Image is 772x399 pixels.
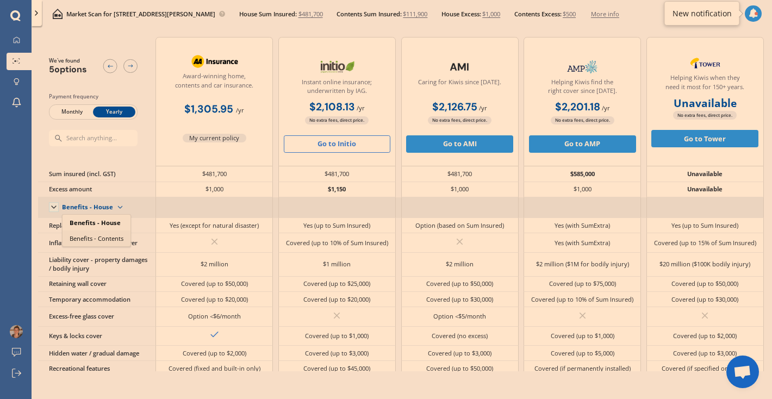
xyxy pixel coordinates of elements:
[70,234,123,242] span: Benefits - Contents
[38,253,155,277] div: Liability cover - property damages / bodily injury
[531,78,633,99] div: Helping Kiwis find the right cover since [DATE].
[38,307,155,326] div: Excess-free glass cover
[337,10,402,18] span: Contents Sum Insured:
[38,346,155,361] div: Hidden water / gradual damage
[70,219,121,227] span: Benefits - House
[524,182,641,197] div: $1,000
[426,279,493,288] div: Covered (up to $50,000)
[305,116,369,124] span: No extra fees, direct price.
[278,166,396,182] div: $481,700
[303,364,370,373] div: Covered (up to $45,000)
[662,364,749,373] div: Covered (if specified on policy)
[38,361,155,376] div: Recreational features
[673,8,732,19] div: New notification
[201,260,228,269] div: $2 million
[646,182,764,197] div: Unavailable
[654,239,756,247] div: Covered (up to 15% of Sum Insured)
[49,64,87,75] span: 5 options
[38,277,155,292] div: Retaining wall cover
[534,364,631,373] div: Covered (if permanently installed)
[415,221,504,230] div: Option (based on Sum Insured)
[305,332,369,340] div: Covered (up to $1,000)
[529,135,636,153] button: Go to AMP
[432,332,488,340] div: Covered (no excess)
[428,349,491,358] div: Covered (up to $3,000)
[357,104,365,112] span: / yr
[551,332,614,340] div: Covered (up to $1,000)
[673,332,737,340] div: Covered (up to $2,000)
[155,166,273,182] div: $481,700
[549,279,616,288] div: Covered (up to $75,000)
[431,56,489,78] img: AMI-text-1.webp
[433,312,486,321] div: Option <$5/month
[170,221,259,230] div: Yes (except for natural disaster)
[673,349,737,358] div: Covered (up to $3,000)
[676,52,734,74] img: Tower.webp
[646,166,764,182] div: Unavailable
[482,10,500,18] span: $1,000
[441,10,481,18] span: House Excess:
[303,221,370,230] div: Yes (up to Sum Insured)
[651,130,758,147] button: Go to Tower
[181,295,248,304] div: Covered (up to $20,000)
[65,134,154,142] input: Search anything...
[169,364,260,373] div: Covered (fixed and built-in only)
[51,107,93,118] span: Monthly
[38,233,155,252] div: Inflation / demand surge cover
[674,99,737,108] b: Unavailable
[163,72,265,93] div: Award-winning home, contents and car insurance.
[551,349,614,358] div: Covered (up to $5,000)
[446,260,474,269] div: $2 million
[659,260,750,269] div: $20 million ($100K bodily injury)
[188,312,241,321] div: Option <$6/month
[531,295,633,304] div: Covered (up to 10% of Sum Insured)
[38,166,155,182] div: Sum insured (incl. GST)
[671,221,738,230] div: Yes (up to Sum Insured)
[555,239,610,247] div: Yes (with SumExtra)
[671,279,738,288] div: Covered (up to $50,000)
[553,56,611,78] img: AMP.webp
[591,10,619,18] span: More info
[514,10,562,18] span: Contents Excess:
[113,201,127,215] img: Benefit content down
[432,100,477,114] b: $2,126.75
[563,10,576,18] span: $500
[236,106,244,114] span: / yr
[278,182,396,197] div: $1,150
[536,260,629,269] div: $2 million ($1M for bodily injury)
[555,100,600,114] b: $2,201.18
[183,349,246,358] div: Covered (up to $2,000)
[286,239,388,247] div: Covered (up to 10% of Sum Insured)
[181,279,248,288] div: Covered (up to $50,000)
[401,182,519,197] div: $1,000
[309,100,355,114] b: $2,108.13
[186,51,244,72] img: AA.webp
[305,349,369,358] div: Covered (up to $3,000)
[286,78,388,99] div: Instant online insurance; underwritten by IAG.
[308,56,366,78] img: Initio.webp
[479,104,487,112] span: / yr
[673,111,737,119] span: No extra fees, direct price.
[406,135,513,153] button: Go to AMI
[418,78,501,99] div: Caring for Kiwis since [DATE].
[49,57,87,65] span: We've found
[155,182,273,197] div: $1,000
[284,135,391,153] button: Go to Initio
[524,166,641,182] div: $585,000
[52,9,63,19] img: home-and-contents.b802091223b8502ef2dd.svg
[671,295,738,304] div: Covered (up to $30,000)
[183,134,247,142] span: My current policy
[401,166,519,182] div: $481,700
[303,295,370,304] div: Covered (up to $20,000)
[426,295,493,304] div: Covered (up to $30,000)
[555,221,610,230] div: Yes (with SumExtra)
[38,218,155,233] div: Replacement cover
[38,182,155,197] div: Excess amount
[38,292,155,307] div: Temporary accommodation
[93,107,135,118] span: Yearly
[426,364,493,373] div: Covered (up to $50,000)
[428,116,491,124] span: No extra fees, direct price.
[726,356,759,388] div: Open chat
[298,10,323,18] span: $481,700
[38,327,155,346] div: Keys & locks cover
